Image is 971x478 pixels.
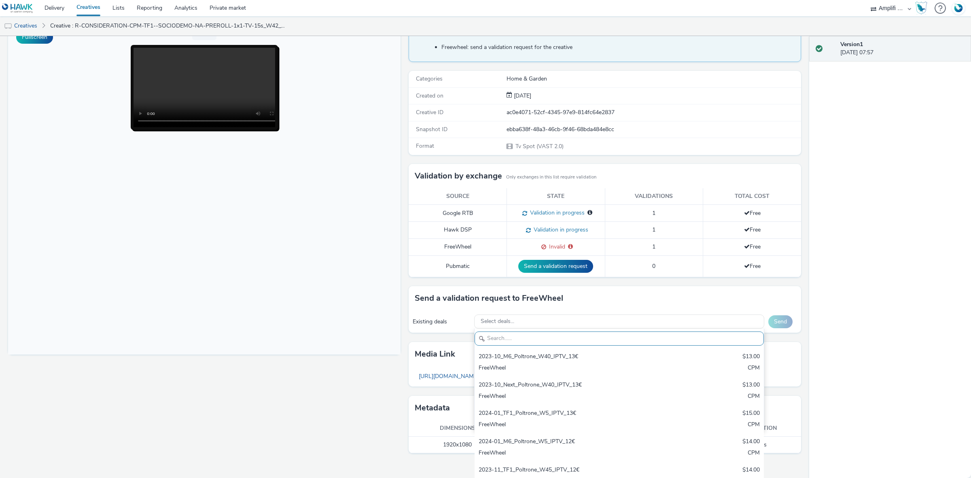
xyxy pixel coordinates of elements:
[742,438,760,447] div: $14.00
[416,75,443,83] span: Categories
[409,420,507,437] th: Dimensions
[527,209,585,217] span: Validation in progress
[507,75,800,83] div: Home & Garden
[915,2,927,15] img: Hawk Academy
[748,392,760,402] div: CPM
[413,318,470,326] div: Existing deals
[479,392,665,402] div: FreeWheel
[748,449,760,458] div: CPM
[479,409,665,419] div: 2024-01_TF1_Poltrone_W5_IPTV_13€
[768,315,793,328] button: Send
[507,188,605,205] th: State
[652,262,655,270] span: 0
[479,421,665,430] div: FreeWheel
[748,364,760,373] div: CPM
[742,381,760,390] div: $13.00
[507,125,800,134] div: ebba638f-48a3-46cb-9f46-68bda484e8cc
[915,2,931,15] a: Hawk Academy
[409,222,507,239] td: Hawk DSP
[415,170,502,182] h3: Validation by exchange
[744,209,761,217] span: Free
[479,364,665,373] div: FreeWheel
[475,331,764,346] input: Search......
[840,40,863,48] strong: Version 1
[742,409,760,419] div: $15.00
[441,43,797,51] li: Freewheel: send a validation request for the creative
[531,226,588,234] span: Validation in progress
[16,31,53,44] button: Fullscreen
[416,108,443,116] span: Creative ID
[605,188,703,205] th: Validations
[416,142,434,150] span: Format
[416,92,443,100] span: Created on
[46,16,289,36] a: Creative : R-CONSIDERATION-CPM-TF1--SOCIODEMO-NA-PREROLL-1x1-TV-15s_W42_V1_PROMO_$430141713$
[409,255,507,277] td: Pubmatic
[481,318,514,325] span: Select deals...
[703,188,801,205] th: Total cost
[512,92,531,100] div: Creation 14 October 2025, 07:57
[744,226,761,234] span: Free
[748,421,760,430] div: CPM
[744,262,761,270] span: Free
[416,125,447,133] span: Snapshot ID
[409,188,507,205] th: Source
[2,3,33,13] img: undefined Logo
[515,142,564,150] span: Tv Spot (VAST 2.0)
[479,449,665,458] div: FreeWheel
[546,243,565,251] span: Invalid
[744,243,761,251] span: Free
[415,348,455,360] h3: Media link
[479,353,665,362] div: 2023-10_M6_Poltrone_W40_IPTV_13€
[652,209,655,217] span: 1
[409,437,507,453] td: 1920x1080
[409,239,507,256] td: FreeWheel
[952,2,965,14] img: Account FR
[652,243,655,251] span: 1
[512,92,531,100] span: [DATE]
[506,174,596,181] small: Only exchanges in this list require validation
[409,205,507,222] td: Google RTB
[652,226,655,234] span: 1
[415,402,450,414] h3: Metadata
[479,466,665,475] div: 2023-11_TF1_Poltrone_W45_IPTV_12€
[507,108,800,117] div: ac0e4071-52cf-4345-97e9-814fc64e2837
[742,466,760,475] div: $14.00
[415,292,563,304] h3: Send a validation request to FreeWheel
[415,368,528,384] a: [URL][DOMAIN_NAME][DOMAIN_NAME]
[518,260,593,273] button: Send a validation request
[840,40,965,57] div: [DATE] 07:57
[4,22,12,30] img: tv
[479,438,665,447] div: 2024-01_M6_Poltrone_W5_IPTV_12€
[479,381,665,390] div: 2023-10_Next_Poltrone_W40_IPTV_13€
[742,353,760,362] div: $13.00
